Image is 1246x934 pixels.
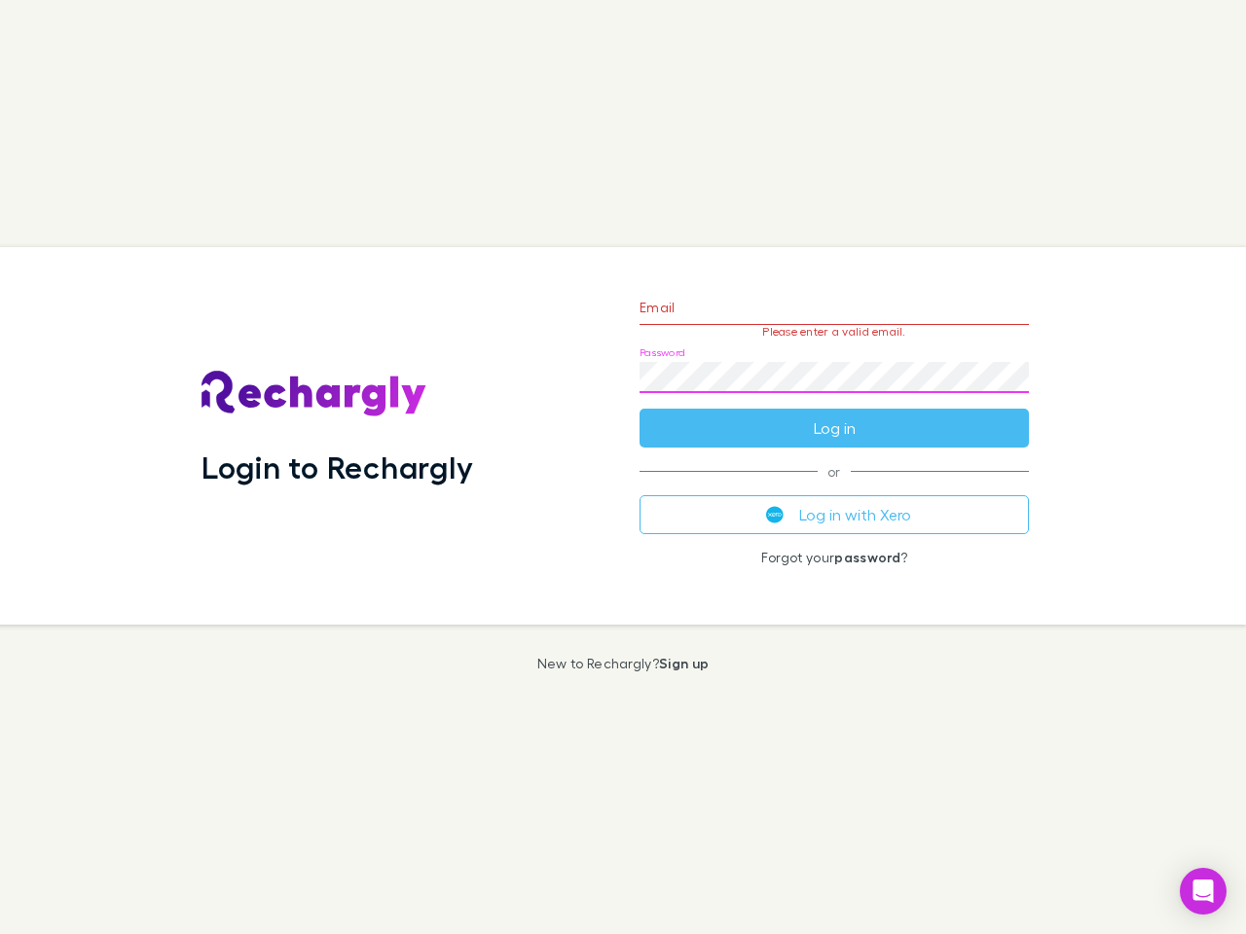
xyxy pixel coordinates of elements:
[202,449,473,485] h1: Login to Rechargly
[640,409,1029,448] button: Log in
[834,549,900,565] a: password
[640,471,1029,472] span: or
[766,506,784,523] img: Xero's logo
[640,345,685,360] label: Password
[537,656,710,671] p: New to Rechargly?
[1180,868,1227,915] div: Open Intercom Messenger
[202,371,427,417] img: Rechargly's Logo
[640,325,1029,339] p: Please enter a valid email.
[659,655,709,671] a: Sign up
[640,495,1029,534] button: Log in with Xero
[640,550,1029,565] p: Forgot your ?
